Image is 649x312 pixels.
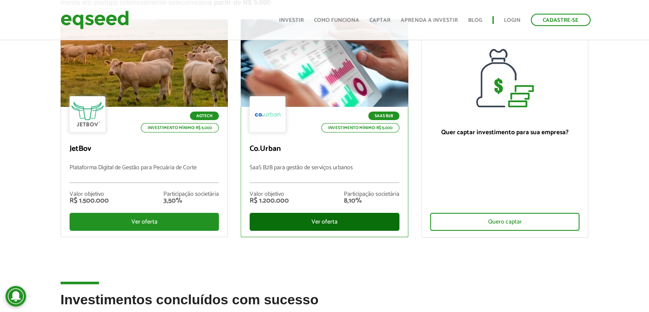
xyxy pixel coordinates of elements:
[531,14,591,26] a: Cadastre-se
[401,18,458,23] a: Aprenda a investir
[70,191,109,197] div: Valor objetivo
[314,18,359,23] a: Como funciona
[141,123,219,132] p: Investimento mínimo: R$ 5.000
[321,123,399,132] p: Investimento mínimo: R$ 5.000
[421,19,589,238] a: Quer captar investimento para sua empresa? Quero captar
[190,112,219,120] p: Agtech
[250,144,399,154] p: Co.Urban
[504,18,521,23] a: Login
[430,129,580,136] p: Quer captar investimento para sua empresa?
[70,144,219,154] p: JetBov
[368,112,399,120] p: SaaS B2B
[241,19,408,237] a: SaaS B2B Investimento mínimo: R$ 5.000 Co.Urban SaaS B2B para gestão de serviços urbanos Valor ob...
[61,19,228,237] a: Agtech Investimento mínimo: R$ 5.000 JetBov Plataforma Digital de Gestão para Pecuária de Corte V...
[61,9,129,31] img: EqSeed
[430,213,580,231] div: Quero captar
[250,165,399,183] p: SaaS B2B para gestão de serviços urbanos
[250,197,289,204] div: R$ 1.200.000
[163,197,219,204] div: 3,50%
[250,191,289,197] div: Valor objetivo
[279,18,304,23] a: Investir
[250,213,399,231] div: Ver oferta
[344,191,399,197] div: Participação societária
[70,197,109,204] div: R$ 1.500.000
[70,213,219,231] div: Ver oferta
[70,165,219,183] p: Plataforma Digital de Gestão para Pecuária de Corte
[370,18,390,23] a: Captar
[344,197,399,204] div: 8,10%
[163,191,219,197] div: Participação societária
[468,18,482,23] a: Blog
